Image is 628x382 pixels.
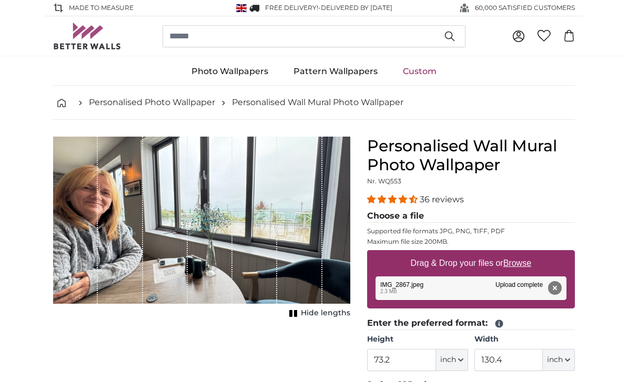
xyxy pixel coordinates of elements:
span: Hide lengths [301,308,350,318]
nav: breadcrumbs [53,86,575,120]
label: Height [367,334,468,345]
p: Supported file formats JPG, PNG, TIFF, PDF [367,227,575,235]
u: Browse [503,259,531,267]
a: Personalised Wall Mural Photo Wallpaper [232,96,403,109]
span: 36 reviews [420,194,464,204]
span: FREE delivery! [265,4,318,12]
a: Photo Wallpapers [179,58,281,85]
a: Pattern Wallpapers [281,58,390,85]
button: inch [543,349,575,371]
span: inch [440,355,456,365]
p: Maximum file size 200MB. [367,238,575,246]
div: 1 of 1 [53,137,350,321]
span: Nr. WQ553 [367,177,401,185]
label: Drag & Drop your files or [407,253,535,274]
img: United Kingdom [236,4,247,12]
img: Betterwalls [53,23,121,49]
legend: Enter the preferred format: [367,317,575,330]
a: Custom [390,58,449,85]
span: Made to Measure [69,3,134,13]
label: Width [474,334,575,345]
button: Hide lengths [286,306,350,321]
legend: Choose a file [367,210,575,223]
button: inch [436,349,468,371]
span: inch [547,355,563,365]
span: - [318,4,392,12]
span: 4.31 stars [367,194,420,204]
span: Delivered by [DATE] [321,4,392,12]
span: 60,000 SATISFIED CUSTOMERS [475,3,575,13]
a: Personalised Photo Wallpaper [89,96,215,109]
h1: Personalised Wall Mural Photo Wallpaper [367,137,575,174]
